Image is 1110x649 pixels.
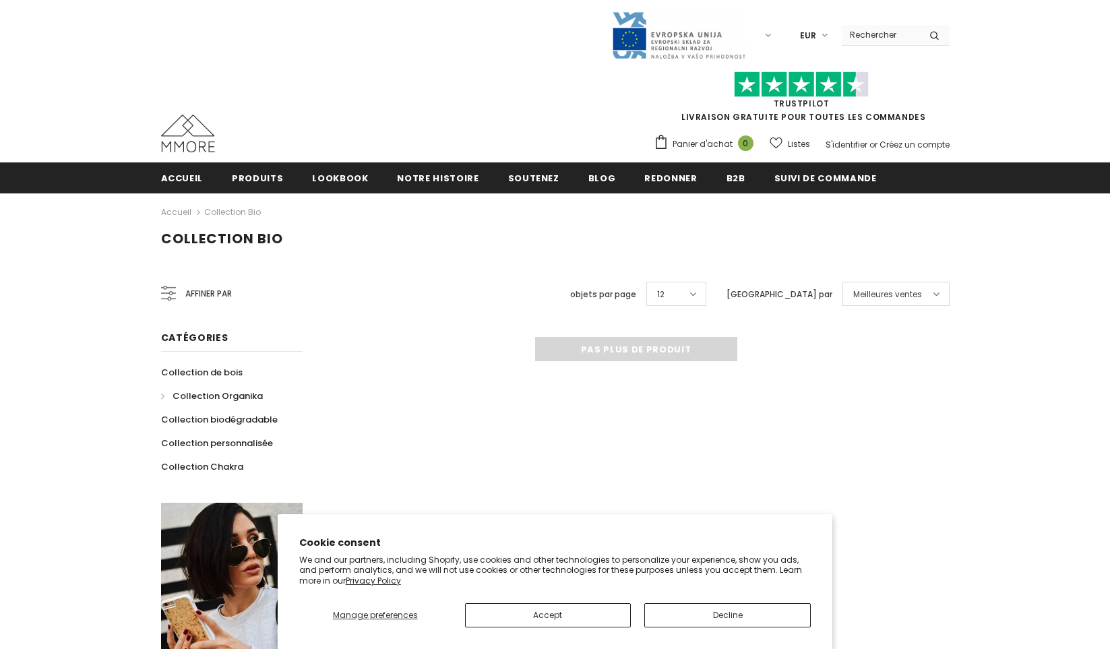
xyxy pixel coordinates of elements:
span: LIVRAISON GRATUITE POUR TOUTES LES COMMANDES [654,78,950,123]
button: Decline [644,603,811,627]
span: Affiner par [185,286,232,301]
span: B2B [727,172,745,185]
a: Suivi de commande [774,162,877,193]
a: Javni Razpis [611,29,746,40]
span: Accueil [161,172,204,185]
span: 0 [738,135,753,151]
label: objets par page [570,288,636,301]
span: Collection Chakra [161,460,243,473]
a: Blog [588,162,616,193]
span: Collection Bio [161,229,283,248]
a: Panier d'achat 0 [654,134,760,154]
a: Collection personnalisée [161,431,273,455]
a: Lookbook [312,162,368,193]
a: S'identifier [826,139,867,150]
span: Blog [588,172,616,185]
a: Redonner [644,162,697,193]
span: Collection de bois [161,366,243,379]
a: TrustPilot [774,98,830,109]
img: Cas MMORE [161,115,215,152]
img: Faites confiance aux étoiles pilotes [734,71,869,98]
span: Collection biodégradable [161,413,278,426]
span: EUR [800,29,816,42]
p: We and our partners, including Shopify, use cookies and other technologies to personalize your ex... [299,555,811,586]
a: Collection Chakra [161,455,243,478]
span: Produits [232,172,283,185]
span: Lookbook [312,172,368,185]
a: Listes [770,132,810,156]
span: soutenez [508,172,559,185]
span: Collection personnalisée [161,437,273,450]
a: soutenez [508,162,559,193]
span: Listes [788,137,810,151]
a: Produits [232,162,283,193]
span: 12 [657,288,665,301]
input: Search Site [842,25,919,44]
a: Privacy Policy [346,575,401,586]
a: Collection Organika [161,384,263,408]
span: Notre histoire [397,172,479,185]
span: Suivi de commande [774,172,877,185]
span: Redonner [644,172,697,185]
button: Accept [465,603,631,627]
span: or [869,139,877,150]
span: Collection Organika [173,390,263,402]
a: B2B [727,162,745,193]
a: Collection biodégradable [161,408,278,431]
span: Catégories [161,331,228,344]
a: Accueil [161,162,204,193]
label: [GEOGRAPHIC_DATA] par [727,288,832,301]
a: Accueil [161,204,191,220]
img: Javni Razpis [611,11,746,60]
button: Manage preferences [299,603,452,627]
a: Créez un compte [880,139,950,150]
span: Panier d'achat [673,137,733,151]
span: Meilleures ventes [853,288,922,301]
span: Manage preferences [333,609,418,621]
a: Collection Bio [204,206,261,218]
a: Collection de bois [161,361,243,384]
h2: Cookie consent [299,536,811,550]
a: Notre histoire [397,162,479,193]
